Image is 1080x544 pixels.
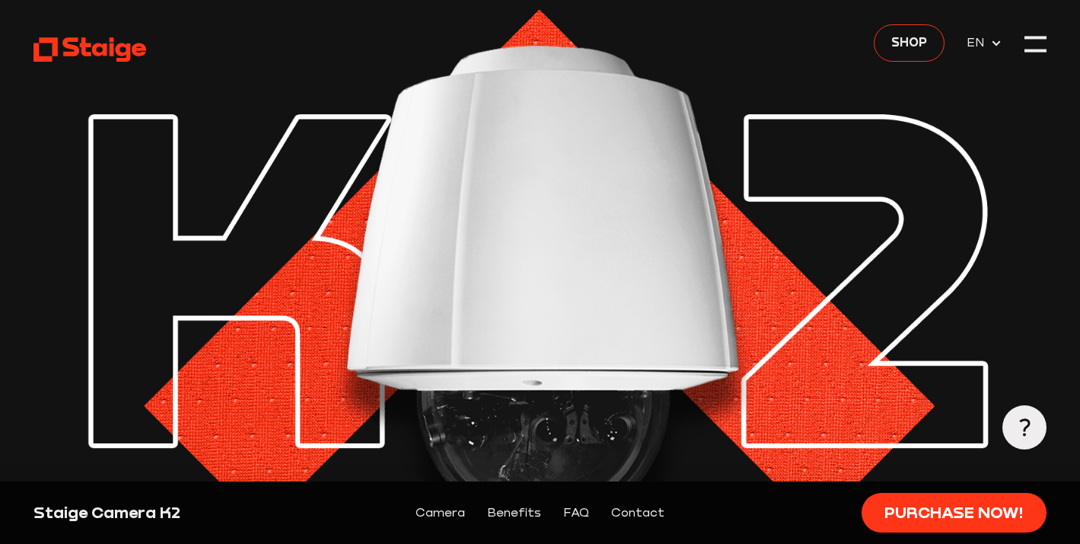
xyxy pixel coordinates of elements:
span: EN [967,33,990,52]
a: Shop [874,24,945,62]
a: Camera [416,503,465,522]
a: Purchase now! [862,493,1047,533]
a: Contact [611,503,664,522]
a: FAQ [563,503,589,522]
span: Shop [891,33,927,52]
a: Benefits [487,503,541,522]
div: Staige Camera K2 [33,501,275,523]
